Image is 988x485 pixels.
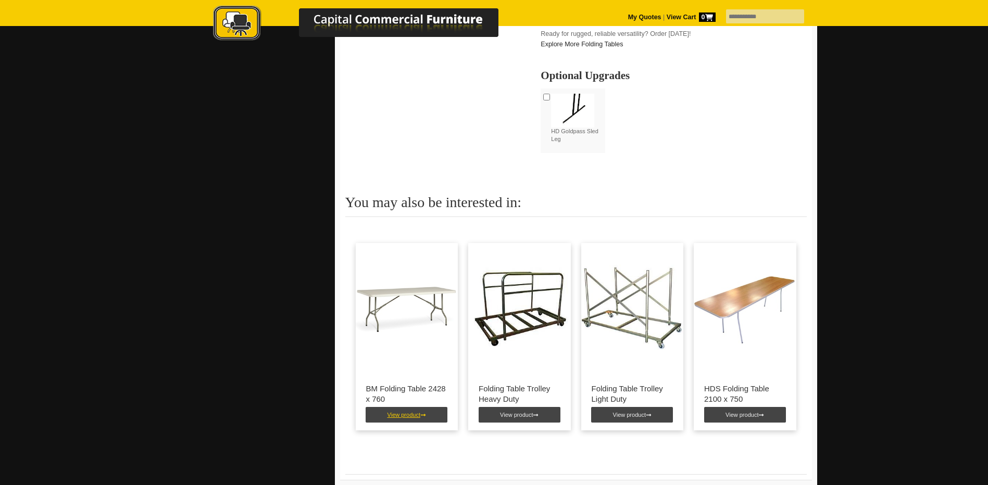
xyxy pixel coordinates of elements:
[694,243,796,373] img: HDS Folding Table 2100 x 750
[366,384,448,404] p: BM Folding Table 2428 x 760
[345,195,807,217] h2: You may also be interested in:
[184,5,549,43] img: Capital Commercial Furniture Logo
[479,384,560,404] p: Folding Table Trolley Heavy Duty
[592,384,673,404] p: Folding Table Trolley Light Duty
[628,14,661,21] a: My Quotes
[699,12,716,22] span: 0
[541,41,623,48] a: Explore More Folding Tables
[704,384,786,404] p: HDS Folding Table 2100 x 750
[479,407,560,423] a: View product
[541,70,806,81] h2: Optional Upgrades
[184,5,549,46] a: Capital Commercial Furniture Logo
[665,14,715,21] a: View Cart0
[356,243,458,373] img: BM Folding Table 2428 x 760
[581,243,684,373] img: Folding Table Trolley Light Duty
[551,94,602,144] label: HD Goldpass Sled Leg
[366,407,447,423] a: View product
[468,243,571,373] img: Folding Table Trolley Heavy Duty
[551,94,594,127] img: HD Goldpass Sled Leg
[541,29,806,49] p: Ready for rugged, reliable versatility? Order [DATE]!
[591,407,673,423] a: View product
[667,14,716,21] strong: View Cart
[704,407,786,423] a: View product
